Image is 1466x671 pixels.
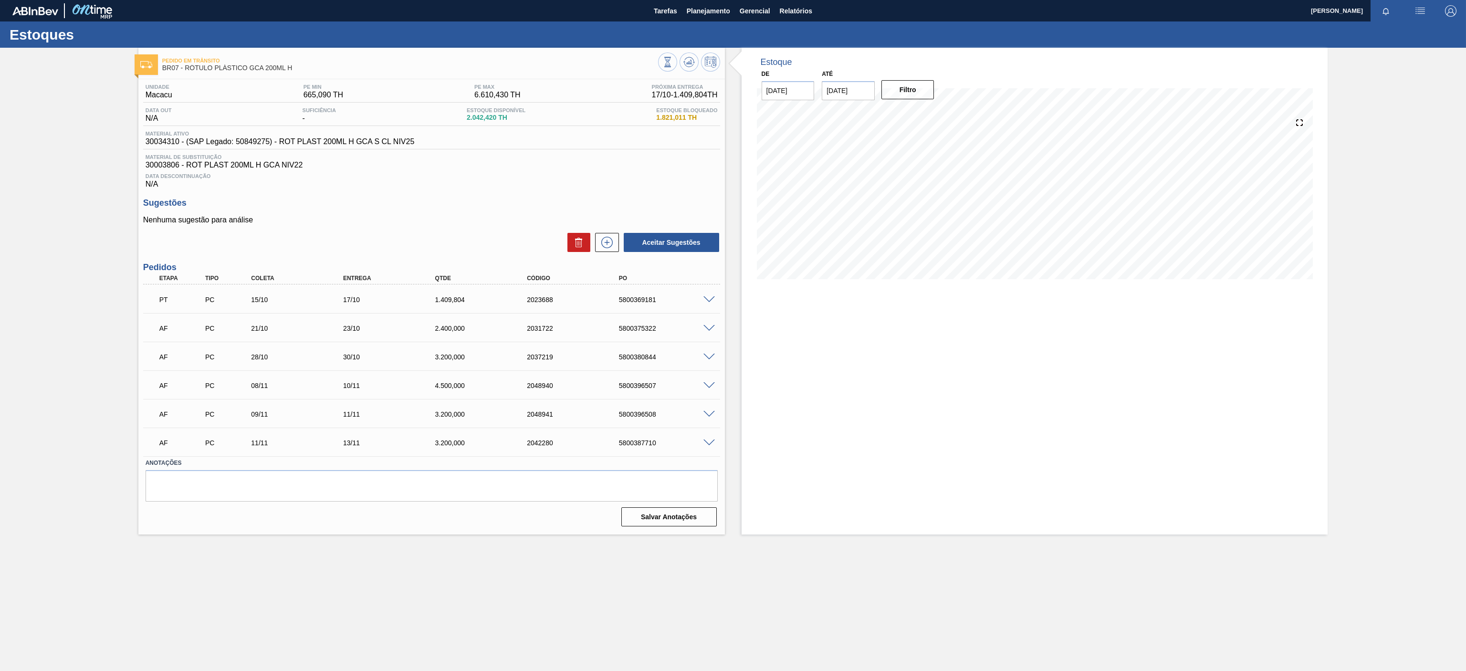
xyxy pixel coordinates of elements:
span: Material de Substituição [146,154,718,160]
div: Etapa [157,275,208,282]
span: Estoque Bloqueado [656,107,717,113]
div: 5800369181 [617,296,723,304]
span: 17/10 - 1.409,804 TH [652,91,718,99]
input: dd/mm/yyyy [762,81,815,100]
span: 665,090 TH [304,91,343,99]
div: Pedido em Trânsito [157,289,208,310]
h1: Estoques [10,29,179,40]
div: Código [524,275,630,282]
div: 2023688 [524,296,630,304]
div: Entrega [341,275,447,282]
span: Suficiência [303,107,336,113]
div: 1.409,804 [433,296,539,304]
div: Aguardando Faturamento [157,318,208,339]
div: 4.500,000 [433,382,539,389]
span: 30034310 - (SAP Legado: 50849275) - ROT PLAST 200ML H GCA S CL NIV25 [146,137,415,146]
div: Pedido de Compra [203,325,253,332]
span: Unidade [146,84,172,90]
button: Programar Estoque [701,52,720,72]
div: 15/10/2025 [249,296,355,304]
div: 5800387710 [617,439,723,447]
div: 17/10/2025 [341,296,447,304]
img: userActions [1414,5,1426,17]
img: Logout [1445,5,1456,17]
div: 28/10/2025 [249,353,355,361]
span: Planejamento [687,5,730,17]
button: Atualizar Gráfico [680,52,699,72]
img: TNhmsLtSVTkK8tSr43FrP2fwEKptu5GPRR3wAAAABJRU5ErkJggg== [12,7,58,15]
div: 2031722 [524,325,630,332]
div: 5800396507 [617,382,723,389]
span: Gerencial [740,5,770,17]
div: 2042280 [524,439,630,447]
span: Material ativo [146,131,415,136]
div: Aceitar Sugestões [619,232,720,253]
div: 10/11/2025 [341,382,447,389]
span: 2.042,420 TH [467,114,525,121]
span: PE MIN [304,84,343,90]
div: 2037219 [524,353,630,361]
div: 5800380844 [617,353,723,361]
div: 3.200,000 [433,353,539,361]
div: Aguardando Faturamento [157,375,208,396]
button: Visão Geral dos Estoques [658,52,677,72]
span: Data out [146,107,172,113]
p: AF [159,382,205,389]
span: BR07 - RÓTULO PLÁSTICO GCA 200ML H [162,64,658,72]
button: Notificações [1371,4,1401,18]
span: Pedido em Trânsito [162,58,658,63]
button: Salvar Anotações [621,507,717,526]
span: PE MAX [474,84,521,90]
div: Estoque [761,57,792,67]
div: Qtde [433,275,539,282]
div: Pedido de Compra [203,439,253,447]
div: 2048941 [524,410,630,418]
div: 30/10/2025 [341,353,447,361]
div: 08/11/2025 [249,382,355,389]
input: dd/mm/yyyy [822,81,875,100]
p: Nenhuma sugestão para análise [143,216,720,224]
div: Aguardando Faturamento [157,404,208,425]
span: Relatórios [780,5,812,17]
div: PO [617,275,723,282]
span: Próxima Entrega [652,84,718,90]
div: Pedido de Compra [203,410,253,418]
div: 2048940 [524,382,630,389]
div: 5800396508 [617,410,723,418]
div: Pedido de Compra [203,296,253,304]
div: 09/11/2025 [249,410,355,418]
span: 1.821,011 TH [656,114,717,121]
label: Anotações [146,456,718,470]
h3: Pedidos [143,262,720,273]
p: AF [159,439,205,447]
div: - [300,107,338,123]
span: Tarefas [654,5,677,17]
div: 13/11/2025 [341,439,447,447]
div: N/A [143,107,174,123]
span: Estoque Disponível [467,107,525,113]
div: 11/11/2025 [249,439,355,447]
label: De [762,71,770,77]
div: Pedido de Compra [203,353,253,361]
div: Aguardando Faturamento [157,432,208,453]
div: 23/10/2025 [341,325,447,332]
p: AF [159,353,205,361]
span: Macacu [146,91,172,99]
label: Até [822,71,833,77]
div: 21/10/2025 [249,325,355,332]
div: Coleta [249,275,355,282]
span: 6.610,430 TH [474,91,521,99]
div: 3.200,000 [433,410,539,418]
div: 3.200,000 [433,439,539,447]
span: Data Descontinuação [146,173,718,179]
img: Ícone [140,61,152,68]
div: Nova sugestão [590,233,619,252]
p: AF [159,410,205,418]
div: N/A [143,169,720,189]
div: 11/11/2025 [341,410,447,418]
div: Excluir Sugestões [563,233,590,252]
div: Tipo [203,275,253,282]
div: 2.400,000 [433,325,539,332]
h3: Sugestões [143,198,720,208]
span: 30003806 - ROT PLAST 200ML H GCA NIV22 [146,161,718,169]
